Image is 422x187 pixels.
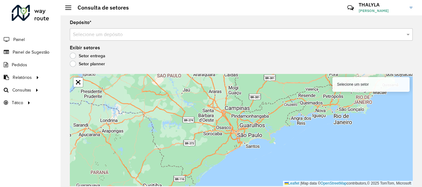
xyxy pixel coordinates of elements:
[71,4,129,11] h2: Consulta de setores
[70,61,105,67] label: Setor planner
[70,53,105,59] label: Setor entrega
[283,181,413,186] div: Map data © contributors,© 2025 TomTom, Microsoft
[321,181,347,185] a: OpenStreetMap
[74,78,83,87] a: Abrir mapa em tela cheia
[359,8,405,14] span: [PERSON_NAME]
[359,2,405,8] h3: THALYLA
[285,181,299,185] a: Leaflet
[13,49,49,55] span: Painel de Sugestão
[300,181,301,185] span: |
[70,19,91,26] label: Depósito
[13,36,25,43] span: Painel
[13,74,32,81] span: Relatórios
[70,44,100,51] label: Exibir setores
[344,1,357,14] a: Contato Rápido
[12,87,31,93] span: Consultas
[12,100,23,106] span: Tático
[332,77,410,92] div: Selecione um setor
[12,62,27,68] span: Pedidos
